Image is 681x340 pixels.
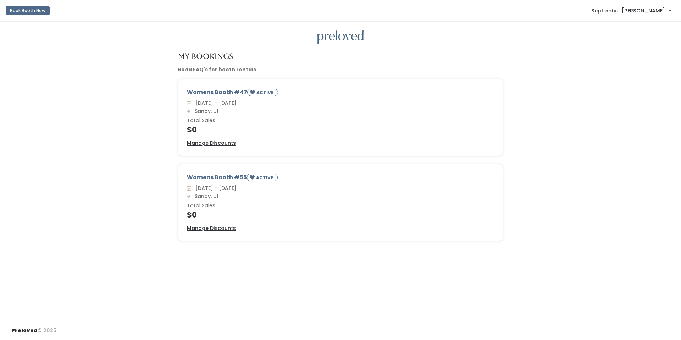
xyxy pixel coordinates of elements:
img: preloved logo [317,30,364,44]
h4: $0 [187,126,494,134]
h6: Total Sales [187,203,494,209]
span: [DATE] - [DATE] [193,185,237,192]
h6: Total Sales [187,118,494,124]
span: September [PERSON_NAME] [591,7,665,15]
div: Womens Booth #55 [187,173,494,184]
small: ACTIVE [256,175,275,181]
a: September [PERSON_NAME] [584,3,678,18]
div: Womens Booth #47 [187,88,494,99]
a: Manage Discounts [187,139,236,147]
h4: $0 [187,211,494,219]
h4: My Bookings [178,52,233,60]
span: Sandy, Ut [192,193,219,200]
span: Preloved [11,327,38,334]
div: © 2025 [11,321,56,334]
a: Manage Discounts [187,225,236,232]
a: Book Booth Now [6,3,50,18]
a: Read FAQ's for booth rentals [178,66,256,73]
button: Book Booth Now [6,6,50,15]
span: Sandy, Ut [192,108,219,115]
span: [DATE] - [DATE] [193,99,237,106]
small: ACTIVE [256,89,275,95]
